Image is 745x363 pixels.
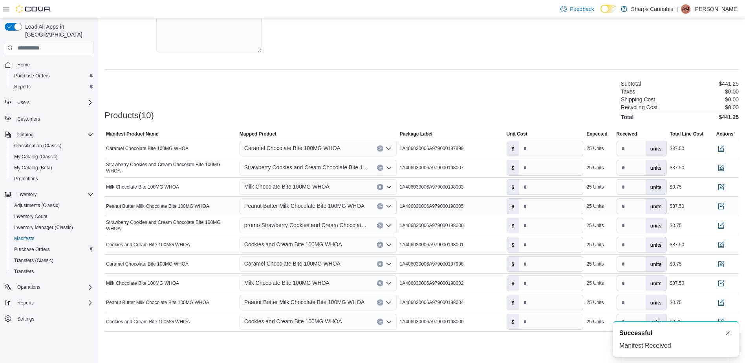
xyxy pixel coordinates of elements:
div: 25 Units [586,242,604,248]
span: 1A406030006A979000198002 [400,280,464,286]
div: $0.75 [670,184,682,190]
button: My Catalog (Beta) [8,162,97,173]
span: Customers [17,116,40,122]
button: Reports [14,298,37,308]
span: Milk Chocolate Bite 100MG WHOA [244,182,329,191]
div: $87.50 [670,203,685,209]
button: Clear input [377,145,383,152]
span: Settings [14,314,93,324]
button: Purchase Orders [8,244,97,255]
div: 25 Units [586,299,604,306]
a: Settings [14,314,37,324]
span: Received [617,131,637,137]
nav: Complex example [5,56,93,345]
span: Inventory Manager (Classic) [11,223,93,232]
button: Transfers [8,266,97,277]
h6: Shipping Cost [621,96,655,103]
h3: Products(10) [104,111,154,120]
span: Total Line Cost [670,131,704,137]
a: Inventory Count [11,212,51,221]
span: Manifests [14,235,34,242]
span: Catalog [17,132,33,138]
span: Cookies and Cream Bite 100MG WHOA [106,319,190,325]
span: Purchase Orders [14,246,50,253]
h6: Taxes [621,88,635,95]
button: Open list of options [386,203,392,209]
a: Transfers (Classic) [11,256,57,265]
span: 1A406030006A979000198001 [400,242,464,248]
span: Customers [14,114,93,123]
a: Adjustments (Classic) [11,201,63,210]
div: $87.50 [670,280,685,286]
div: 25 Units [586,222,604,229]
button: Users [2,97,97,108]
span: Cookies and Cream Bite 100MG WHOA [106,242,190,248]
span: 1A406030006A979000198000 [400,319,464,325]
span: Manifest Product Name [106,131,158,137]
label: units [646,141,666,156]
p: Sharps Cannabis [631,4,673,14]
button: Open list of options [386,184,392,190]
span: Cookies and Cream Bite 100MG WHOA [244,240,342,249]
button: Dismiss toast [723,328,732,338]
div: 25 Units [586,203,604,209]
label: $ [507,314,519,329]
span: Classification (Classic) [14,143,62,149]
span: My Catalog (Classic) [14,154,58,160]
div: 25 Units [586,165,604,171]
span: My Catalog (Beta) [14,165,52,171]
span: Strawberry Cookies and Cream Chocolate Bite 100MG WHOA [244,163,369,172]
span: Transfers (Classic) [14,257,53,264]
span: Caramel Chocolate Bite 100MG WHOA [106,145,189,152]
a: Promotions [11,174,41,183]
a: Transfers [11,267,37,276]
button: Open list of options [386,165,392,171]
h6: Subtotal [621,81,641,87]
button: Transfers (Classic) [8,255,97,266]
h4: Total [621,114,633,120]
button: Users [14,98,33,107]
span: Mapped Product [240,131,276,137]
a: Purchase Orders [11,245,53,254]
div: Notification [619,328,732,338]
span: Strawberry Cookies and Cream Chocolate Bite 100MG WHOA [106,161,236,174]
div: $0.75 [670,222,682,229]
label: units [646,218,666,233]
input: Dark Mode [600,5,617,13]
div: $87.50 [670,165,685,171]
span: Peanut Butter Milk Chocolate Bite 100MG WHOA [106,299,209,306]
span: 1A406030006A979000198004 [400,299,464,306]
label: units [646,257,666,271]
span: Successful [619,328,652,338]
span: Unit Cost [507,131,527,137]
button: Open list of options [386,261,392,267]
p: $0.00 [725,88,739,95]
button: Catalog [14,130,37,139]
span: 1A406030006A979000198003 [400,184,464,190]
span: Purchase Orders [11,245,93,254]
label: units [646,199,666,214]
button: Open list of options [386,242,392,248]
span: My Catalog (Beta) [11,163,93,172]
span: Reports [11,82,93,92]
span: Home [17,62,30,68]
button: Operations [14,282,44,292]
label: $ [507,141,519,156]
span: Transfers (Classic) [11,256,93,265]
span: Purchase Orders [14,73,50,79]
span: Feedback [570,5,594,13]
button: Clear input [377,222,383,229]
button: Clear input [377,319,383,325]
span: Package Label [400,131,432,137]
div: 25 Units [586,280,604,286]
label: $ [507,160,519,175]
h6: Recycling Cost [621,104,657,110]
label: $ [507,180,519,194]
span: Reports [17,300,34,306]
span: Reports [14,298,93,308]
span: Promotions [11,174,93,183]
button: Open list of options [386,299,392,306]
span: Users [14,98,93,107]
span: Peanut Butter Milk Chocolate Bite 100MG WHOA [244,201,365,211]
